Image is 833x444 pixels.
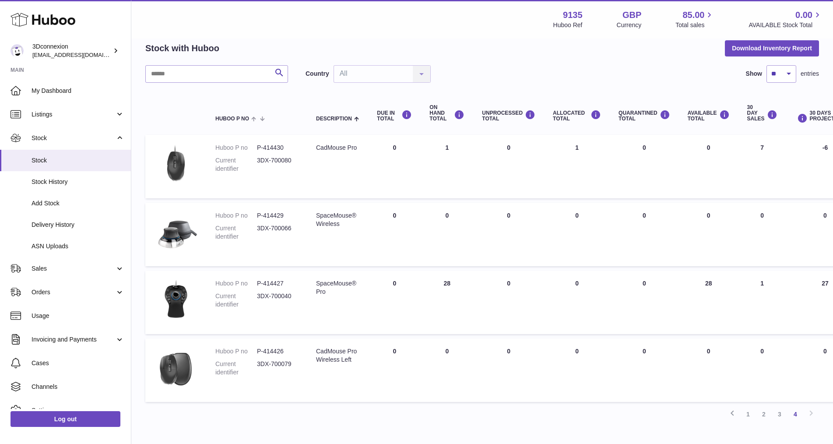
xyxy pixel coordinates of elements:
[316,144,359,152] div: CadMouse Pro
[32,335,115,344] span: Invoicing and Payments
[738,338,786,402] td: 0
[679,135,738,198] td: 0
[553,110,601,122] div: ALLOCATED Total
[622,9,641,21] strong: GBP
[544,135,610,198] td: 1
[215,116,249,122] span: Huboo P no
[787,406,803,422] a: 4
[32,156,124,165] span: Stock
[740,406,756,422] a: 1
[32,406,124,415] span: Settings
[215,360,257,377] dt: Current identifier
[675,21,714,29] span: Total sales
[215,211,257,220] dt: Huboo P no
[316,347,359,364] div: CadMouse Pro Wireless Left
[32,199,124,208] span: Add Stock
[32,110,115,119] span: Listings
[32,383,124,391] span: Channels
[746,70,762,78] label: Show
[544,338,610,402] td: 0
[749,21,822,29] span: AVAILABLE Stock Total
[725,40,819,56] button: Download Inventory Report
[421,135,473,198] td: 1
[679,271,738,334] td: 28
[32,134,115,142] span: Stock
[306,70,329,78] label: Country
[473,135,544,198] td: 0
[738,135,786,198] td: 7
[257,224,299,241] dd: 3DX-700066
[257,347,299,356] dd: P-414426
[32,359,124,367] span: Cases
[679,203,738,266] td: 0
[368,203,421,266] td: 0
[257,279,299,288] dd: P-414427
[482,110,535,122] div: UNPROCESSED Total
[316,211,359,228] div: SpaceMouse® Wireless
[429,105,464,122] div: ON HAND Total
[643,348,646,355] span: 0
[32,42,111,59] div: 3Dconnexion
[421,338,473,402] td: 0
[473,203,544,266] td: 0
[688,110,730,122] div: AVAILABLE Total
[316,116,352,122] span: Description
[215,224,257,241] dt: Current identifier
[154,347,198,391] img: product image
[738,203,786,266] td: 0
[215,292,257,309] dt: Current identifier
[675,9,714,29] a: 85.00 Total sales
[643,212,646,219] span: 0
[749,9,822,29] a: 0.00 AVAILABLE Stock Total
[643,144,646,151] span: 0
[473,271,544,334] td: 0
[368,135,421,198] td: 0
[11,411,120,427] a: Log out
[682,9,704,21] span: 85.00
[544,271,610,334] td: 0
[32,221,124,229] span: Delivery History
[11,44,24,57] img: order_eu@3dconnexion.com
[772,406,787,422] a: 3
[154,211,198,255] img: product image
[32,312,124,320] span: Usage
[215,279,257,288] dt: Huboo P no
[32,242,124,250] span: ASN Uploads
[32,264,115,273] span: Sales
[215,347,257,356] dt: Huboo P no
[145,42,219,54] h2: Stock with Huboo
[215,156,257,173] dt: Current identifier
[421,271,473,334] td: 28
[32,288,115,296] span: Orders
[643,280,646,287] span: 0
[617,21,642,29] div: Currency
[368,271,421,334] td: 0
[563,9,583,21] strong: 9135
[154,144,198,187] img: product image
[619,110,670,122] div: QUARANTINED Total
[154,279,198,323] img: product image
[257,360,299,377] dd: 3DX-700079
[747,105,777,122] div: 30 DAY SALES
[32,51,129,58] span: [EMAIL_ADDRESS][DOMAIN_NAME]
[215,144,257,152] dt: Huboo P no
[795,9,812,21] span: 0.00
[368,338,421,402] td: 0
[553,21,583,29] div: Huboo Ref
[32,87,124,95] span: My Dashboard
[257,144,299,152] dd: P-414430
[544,203,610,266] td: 0
[257,292,299,309] dd: 3DX-700040
[377,110,412,122] div: DUE IN TOTAL
[738,271,786,334] td: 1
[257,156,299,173] dd: 3DX-700080
[32,178,124,186] span: Stock History
[679,338,738,402] td: 0
[756,406,772,422] a: 2
[421,203,473,266] td: 0
[473,338,544,402] td: 0
[257,211,299,220] dd: P-414429
[316,279,359,296] div: SpaceMouse® Pro
[801,70,819,78] span: entries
